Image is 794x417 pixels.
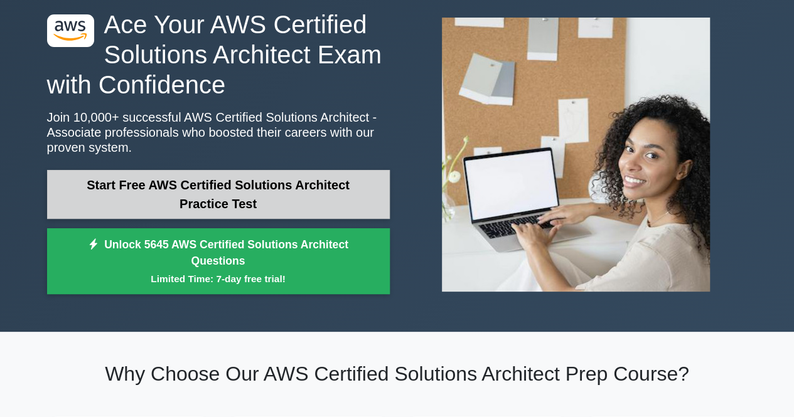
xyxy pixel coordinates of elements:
[47,228,390,295] a: Unlock 5645 AWS Certified Solutions Architect QuestionsLimited Time: 7-day free trial!
[63,272,374,286] small: Limited Time: 7-day free trial!
[47,110,390,155] p: Join 10,000+ successful AWS Certified Solutions Architect - Associate professionals who boosted t...
[47,362,748,386] h2: Why Choose Our AWS Certified Solutions Architect Prep Course?
[47,9,390,100] h1: Ace Your AWS Certified Solutions Architect Exam with Confidence
[47,170,390,219] a: Start Free AWS Certified Solutions Architect Practice Test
